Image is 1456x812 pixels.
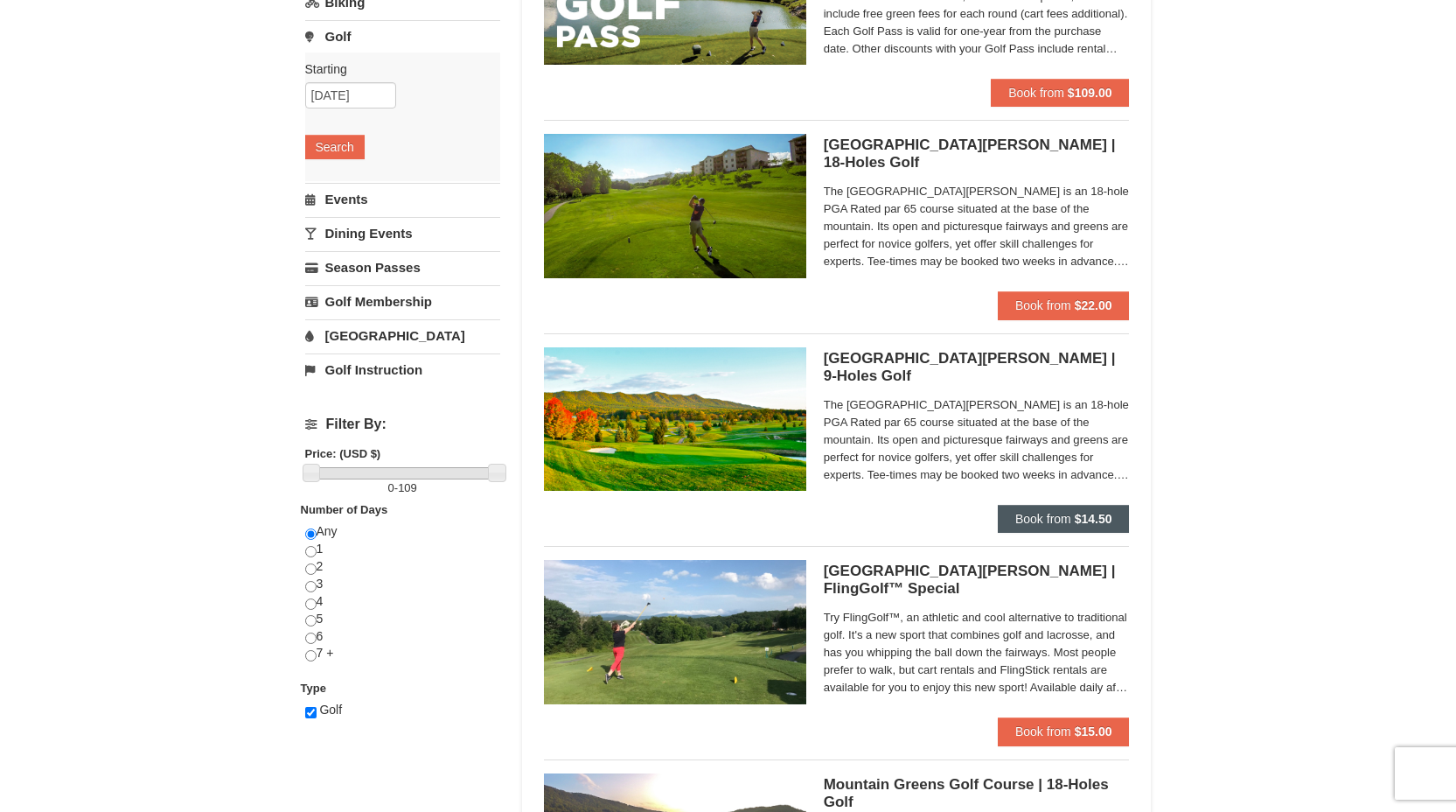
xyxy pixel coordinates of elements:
a: Golf [305,20,500,52]
span: Book from [1015,298,1071,312]
button: Book from $22.00 [998,291,1130,319]
img: 6619859-85-1f84791f.jpg [544,134,806,277]
a: Dining Events [305,217,500,249]
a: Golf Instruction [305,353,500,386]
img: 6619859-87-49ad91d4.jpg [544,347,806,491]
button: Book from $14.50 [998,505,1130,533]
a: Season Passes [305,251,500,283]
span: 0 [388,481,394,494]
span: Book from [1015,724,1071,738]
h5: Mountain Greens Golf Course | 18-Holes Golf [824,776,1130,811]
h5: [GEOGRAPHIC_DATA][PERSON_NAME] | FlingGolf™ Special [824,563,1130,598]
img: 6619859-84-1dcf4d15.jpg [544,560,806,703]
button: Book from $109.00 [991,79,1129,107]
span: Golf [319,703,342,717]
h4: Filter By: [305,416,500,432]
span: Book from [1008,86,1064,100]
strong: $22.00 [1075,298,1112,312]
button: Book from $15.00 [998,717,1130,745]
a: [GEOGRAPHIC_DATA] [305,319,500,352]
button: Search [305,135,365,159]
h5: [GEOGRAPHIC_DATA][PERSON_NAME] | 9-Holes Golf [824,350,1130,385]
span: The [GEOGRAPHIC_DATA][PERSON_NAME] is an 18-hole PGA Rated par 65 course situated at the base of ... [824,396,1130,484]
strong: $15.00 [1075,724,1112,738]
span: Book from [1015,512,1071,526]
label: - [305,479,500,497]
label: Starting [305,60,487,78]
span: Try FlingGolf™, an athletic and cool alternative to traditional golf. It's a new sport that combi... [824,609,1130,696]
strong: $14.50 [1075,512,1112,526]
a: Golf Membership [305,285,500,318]
div: Any 1 2 3 4 5 6 7 + [305,523,500,680]
span: 109 [398,481,417,494]
strong: Number of Days [301,503,388,516]
strong: $109.00 [1068,86,1112,100]
h5: [GEOGRAPHIC_DATA][PERSON_NAME] | 18-Holes Golf [824,136,1130,171]
strong: Type [301,682,326,695]
strong: Price: (USD $) [305,447,381,460]
a: Events [305,183,500,215]
span: The [GEOGRAPHIC_DATA][PERSON_NAME] is an 18-hole PGA Rated par 65 course situated at the base of ... [824,183,1130,270]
